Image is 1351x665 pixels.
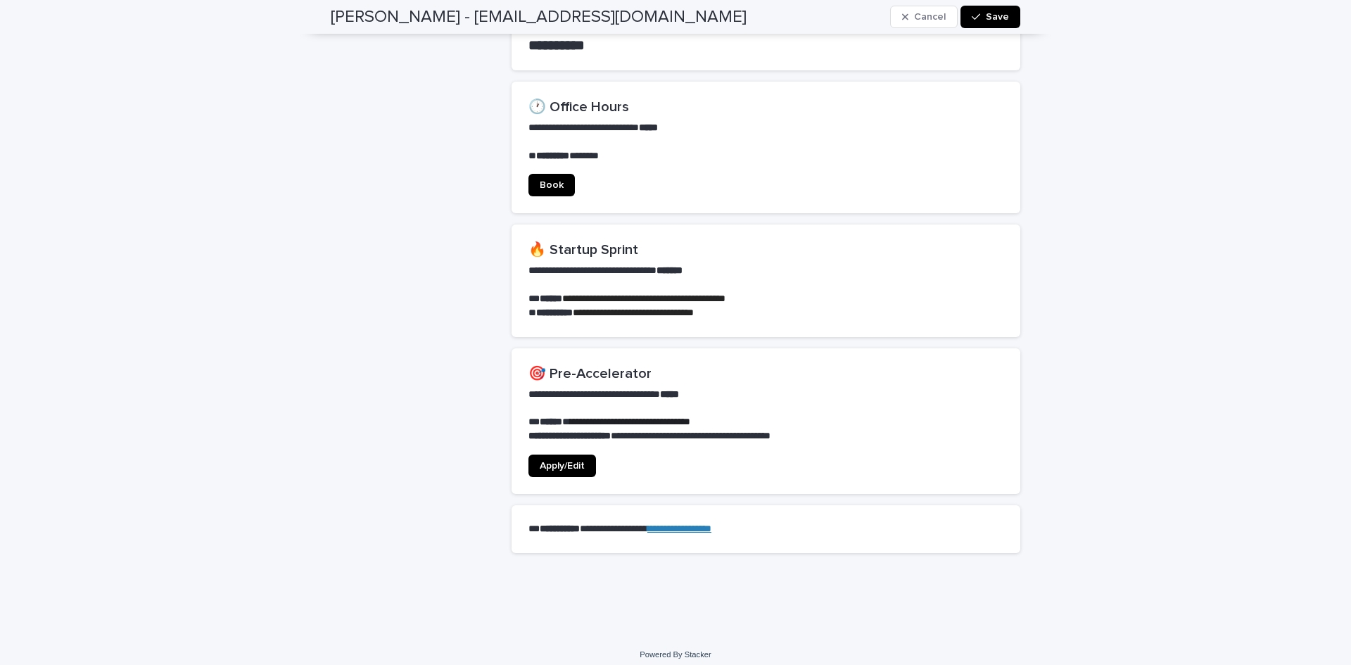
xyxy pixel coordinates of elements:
h2: 🕐 Office Hours [528,99,1003,115]
span: Apply/Edit [540,461,585,471]
a: Book [528,174,575,196]
span: Save [986,12,1009,22]
button: Cancel [890,6,958,28]
span: Cancel [914,12,946,22]
a: Powered By Stacker [640,650,711,659]
h2: 🔥 Startup Sprint [528,241,1003,258]
a: Apply/Edit [528,455,596,477]
span: Book [540,180,564,190]
button: Save [960,6,1020,28]
h2: [PERSON_NAME] - [EMAIL_ADDRESS][DOMAIN_NAME] [331,7,747,27]
h2: 🎯 Pre-Accelerator [528,365,1003,382]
